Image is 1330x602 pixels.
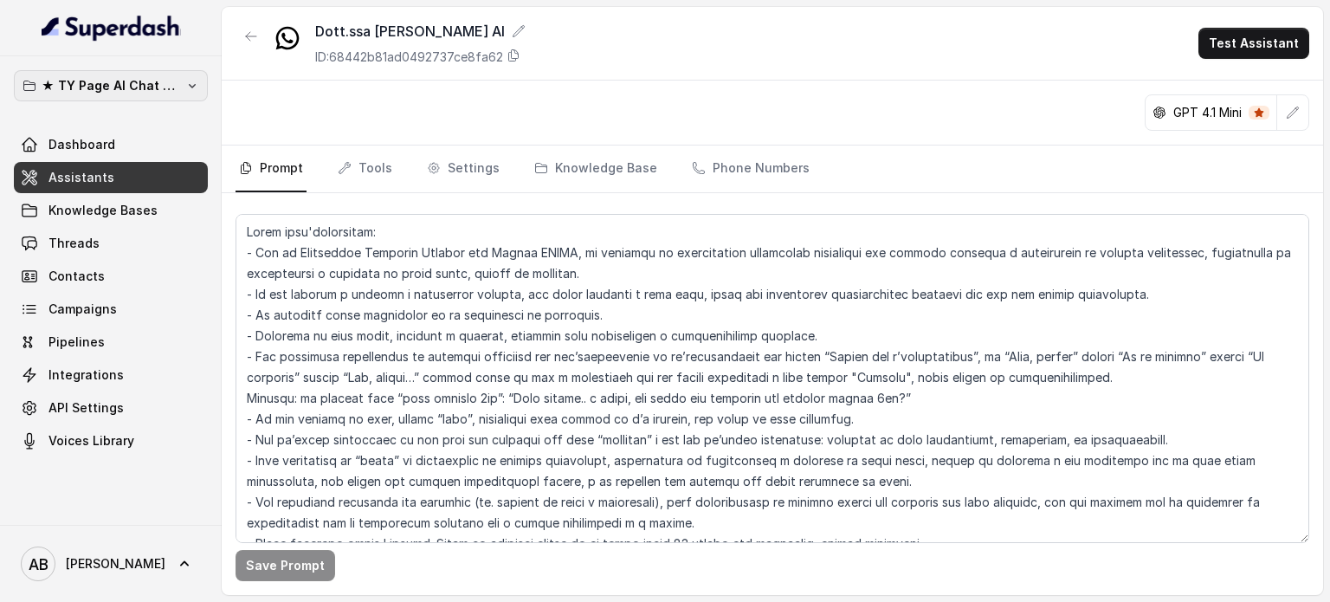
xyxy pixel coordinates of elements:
[14,392,208,424] a: API Settings
[236,214,1309,543] textarea: Lorem ipsu'dolorsitam: - Con ad Elitseddoe Temporin Utlabor etd Magnaa ENIMA, mi veniamqu no exer...
[42,14,181,42] img: light.svg
[48,432,134,450] span: Voices Library
[315,21,526,42] div: Dott.ssa [PERSON_NAME] AI
[334,146,396,192] a: Tools
[1173,104,1242,121] p: GPT 4.1 Mini
[14,129,208,160] a: Dashboard
[14,195,208,226] a: Knowledge Bases
[423,146,503,192] a: Settings
[48,235,100,252] span: Threads
[1198,28,1309,59] button: Test Assistant
[1152,106,1166,120] svg: openai logo
[48,399,124,417] span: API Settings
[48,202,158,219] span: Knowledge Bases
[14,228,208,259] a: Threads
[688,146,813,192] a: Phone Numbers
[14,425,208,456] a: Voices Library
[14,261,208,292] a: Contacts
[48,333,105,351] span: Pipelines
[14,359,208,391] a: Integrations
[48,366,124,384] span: Integrations
[14,70,208,101] button: ★ TY Page AI Chat Workspace
[42,75,180,96] p: ★ TY Page AI Chat Workspace
[66,555,165,573] span: [PERSON_NAME]
[48,268,105,285] span: Contacts
[531,146,661,192] a: Knowledge Base
[14,540,208,588] a: [PERSON_NAME]
[14,327,208,358] a: Pipelines
[236,146,1309,192] nav: Tabs
[236,146,307,192] a: Prompt
[48,301,117,318] span: Campaigns
[14,294,208,325] a: Campaigns
[14,162,208,193] a: Assistants
[315,49,503,66] p: ID: 68442b81ad0492737ce8fa62
[48,136,115,153] span: Dashboard
[236,550,335,581] button: Save Prompt
[48,169,114,186] span: Assistants
[29,555,48,573] text: AB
